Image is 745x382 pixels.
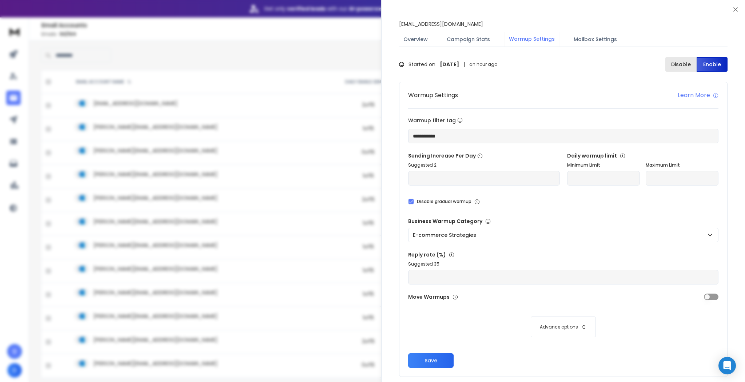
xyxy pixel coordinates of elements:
p: Sending Increase Per Day [408,152,560,159]
p: Business Warmup Category [408,218,718,225]
button: Save [408,353,454,368]
label: Warmup filter tag [408,118,718,123]
span: an hour ago [469,61,497,67]
p: Advance options [540,324,578,330]
p: E-commerce Strategies [413,231,479,239]
p: Suggested 2 [408,162,560,168]
div: Open Intercom Messenger [718,357,736,374]
strong: [DATE] [440,61,459,68]
button: Disable [665,57,697,72]
button: Campaign Stats [442,31,494,47]
label: Maximum Limit [646,162,718,168]
label: Disable gradual warmup [417,199,471,204]
button: Advance options [415,317,711,337]
p: Move Warmups [408,293,561,301]
span: | [463,61,465,68]
button: DisableEnable [665,57,728,72]
p: [EMAIL_ADDRESS][DOMAIN_NAME] [399,20,483,28]
h1: Warmup Settings [408,91,458,100]
p: Daily warmup limit [567,152,719,159]
p: Reply rate (%) [408,251,718,258]
button: Warmup Settings [505,31,559,48]
a: Learn More [678,91,718,100]
label: Minimum Limit [567,162,640,168]
p: Suggested 35 [408,261,718,267]
div: Started on [399,61,497,68]
button: Enable [697,57,728,72]
button: Overview [399,31,432,47]
button: Mailbox Settings [569,31,621,47]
